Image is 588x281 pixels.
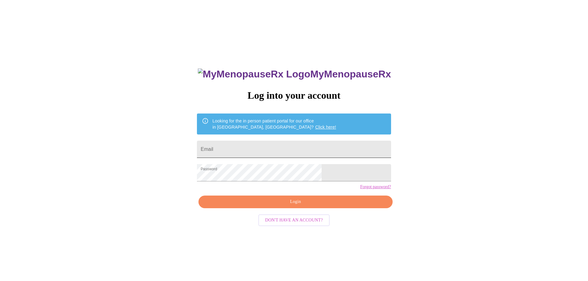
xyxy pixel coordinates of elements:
span: Don't have an account? [265,217,323,224]
h3: MyMenopauseRx [198,68,391,80]
a: Don't have an account? [257,217,331,222]
span: Login [206,198,385,206]
div: Looking for the in person patient portal for our office in [GEOGRAPHIC_DATA], [GEOGRAPHIC_DATA]? [212,115,336,133]
img: MyMenopauseRx Logo [198,68,310,80]
h3: Log into your account [197,90,391,101]
a: Forgot password? [360,184,391,189]
button: Login [198,196,392,208]
button: Don't have an account? [258,214,330,226]
a: Click here! [315,125,336,130]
